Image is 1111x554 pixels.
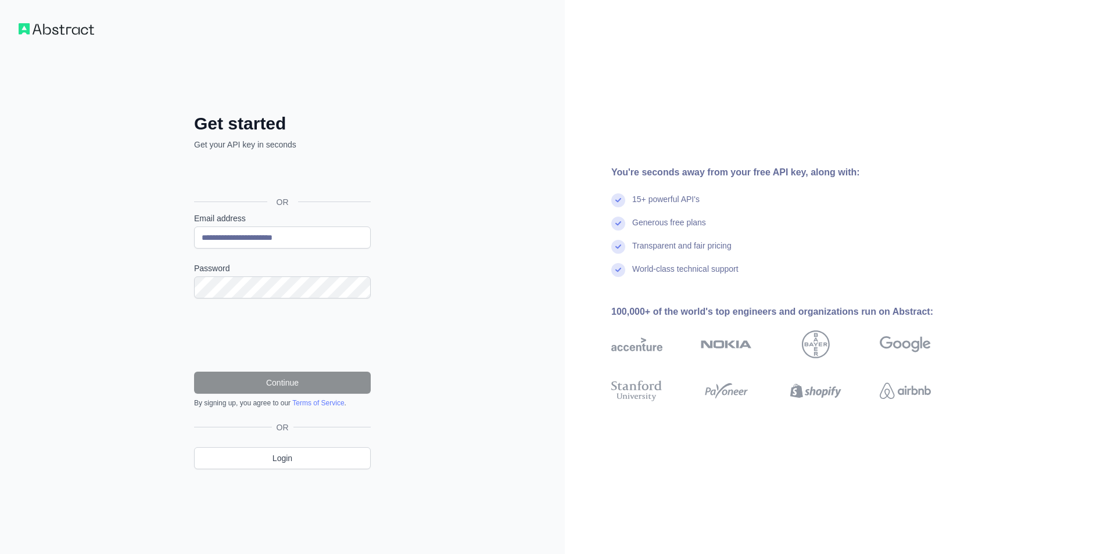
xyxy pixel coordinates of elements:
iframe: Sign in with Google Button [188,163,374,189]
div: You're seconds away from your free API key, along with: [611,166,968,179]
h2: Get started [194,113,371,134]
div: Generous free plans [632,217,706,240]
img: check mark [611,217,625,231]
div: By signing up, you agree to our . [194,398,371,408]
img: accenture [611,330,662,358]
div: 100,000+ of the world's top engineers and organizations run on Abstract: [611,305,968,319]
img: airbnb [880,378,931,404]
img: check mark [611,193,625,207]
img: check mark [611,263,625,277]
button: Continue [194,372,371,394]
iframe: reCAPTCHA [194,312,371,358]
div: Transparent and fair pricing [632,240,732,263]
a: Login [194,447,371,469]
a: Terms of Service [292,399,344,407]
span: OR [267,196,298,208]
img: shopify [790,378,841,404]
img: payoneer [701,378,752,404]
div: World-class technical support [632,263,739,286]
img: Workflow [19,23,94,35]
label: Password [194,262,371,274]
img: nokia [701,330,752,358]
img: check mark [611,240,625,254]
p: Get your API key in seconds [194,139,371,150]
img: google [880,330,931,358]
img: stanford university [611,378,662,404]
span: OR [272,422,293,433]
img: bayer [802,330,830,358]
div: 15+ powerful API's [632,193,700,217]
label: Email address [194,213,371,224]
